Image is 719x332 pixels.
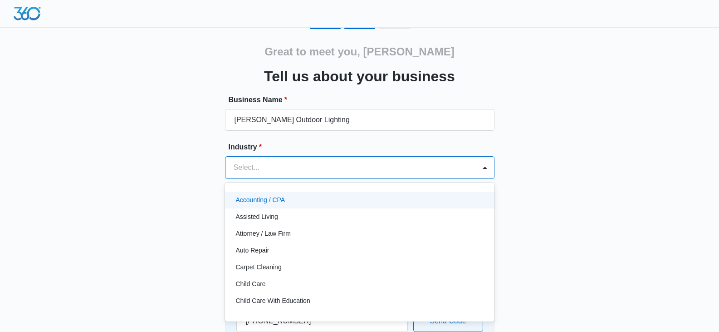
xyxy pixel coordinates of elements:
p: Attorney / Law Firm [236,229,291,238]
p: Chiropractor [236,313,271,322]
p: Assisted Living [236,212,278,222]
h2: Great to meet you, [PERSON_NAME] [264,44,455,60]
p: Accounting / CPA [236,195,285,205]
p: Auto Repair [236,246,269,255]
p: Carpet Cleaning [236,263,282,272]
p: Child Care [236,279,266,289]
label: Industry [229,142,498,153]
label: Business Name [229,94,498,105]
h3: Tell us about your business [264,65,455,87]
input: e.g. Jane's Plumbing [225,109,494,131]
p: Child Care With Education [236,296,310,306]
